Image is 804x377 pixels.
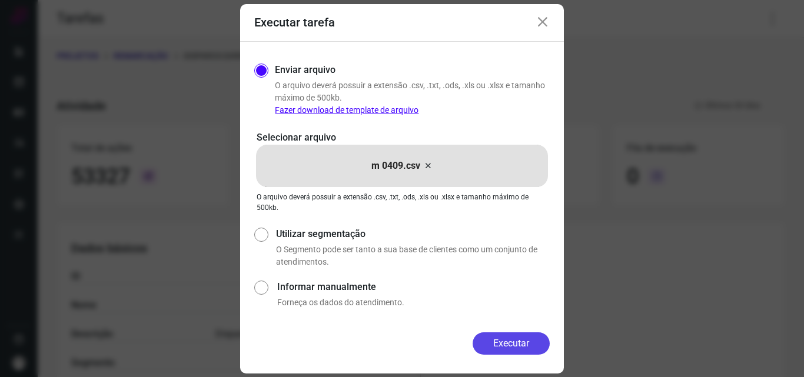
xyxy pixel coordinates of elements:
p: O arquivo deverá possuir a extensão .csv, .txt, .ods, .xls ou .xlsx e tamanho máximo de 500kb. [257,192,547,213]
label: Utilizar segmentação [276,227,550,241]
p: Forneça os dados do atendimento. [277,296,550,309]
a: Fazer download de template de arquivo [275,105,418,115]
p: O Segmento pode ser tanto a sua base de clientes como um conjunto de atendimentos. [276,243,550,268]
label: Enviar arquivo [275,63,335,77]
p: O arquivo deverá possuir a extensão .csv, .txt, .ods, .xls ou .xlsx e tamanho máximo de 500kb. [275,79,550,116]
button: Executar [473,332,550,355]
p: Selecionar arquivo [257,131,547,145]
h3: Executar tarefa [254,15,335,29]
label: Informar manualmente [277,280,550,294]
p: m 0409.csv [371,159,420,173]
